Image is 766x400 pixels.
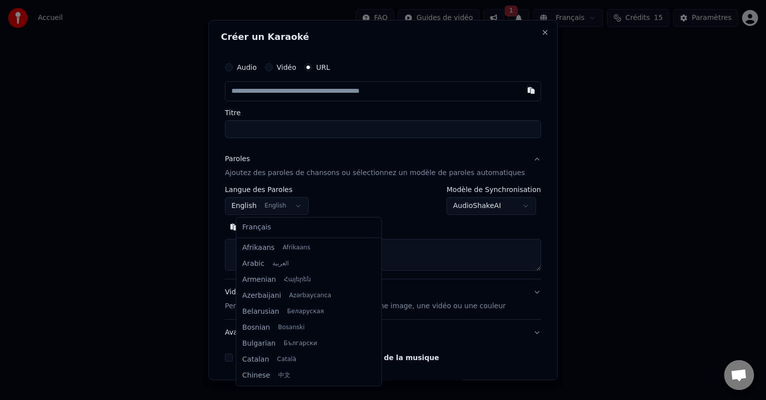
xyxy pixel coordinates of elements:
span: Bosnian [242,323,270,333]
span: Azərbaycanca [289,292,331,300]
span: Belarusian [242,307,279,317]
span: Հայերեն [284,276,311,284]
span: Français [242,222,271,232]
span: Arabic [242,259,264,269]
span: Български [284,340,317,348]
span: Bosanski [278,324,304,332]
span: Chinese [242,371,270,381]
span: Català [277,356,296,364]
span: Беларуская [287,308,324,316]
span: Bulgarian [242,339,276,349]
span: Catalan [242,355,269,365]
span: Azerbaijani [242,291,281,301]
span: Armenian [242,275,276,285]
span: العربية [272,260,289,268]
span: Afrikaans [242,243,275,253]
span: 中文 [278,372,290,380]
span: Afrikaans [283,244,311,252]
